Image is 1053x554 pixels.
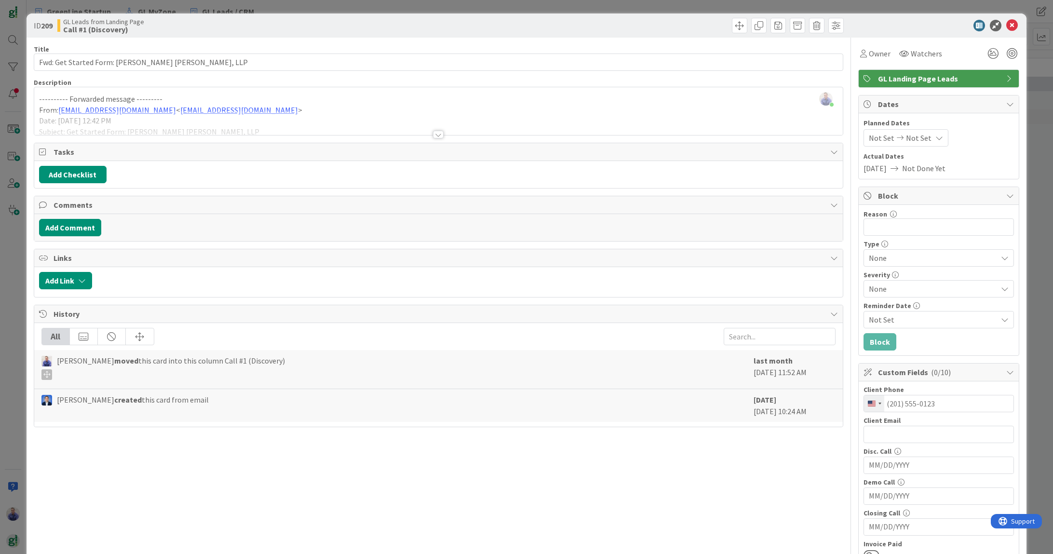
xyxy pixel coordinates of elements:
[754,395,776,405] b: [DATE]
[39,219,101,236] button: Add Comment
[34,20,53,31] span: ID
[54,308,826,320] span: History
[931,367,951,377] span: ( 0/10 )
[864,302,911,309] span: Reminder Date
[864,479,1014,486] div: Demo Call
[902,162,945,174] span: Not Done Yet
[878,366,1001,378] span: Custom Fields
[869,251,992,265] span: None
[819,92,833,106] img: giUxrGjZtNKMuZhnGJz0o5sq7ZJoDJBO.jpg
[724,328,836,345] input: Search...
[864,448,1014,455] div: Disc. Call
[58,105,176,115] a: [EMAIL_ADDRESS][DOMAIN_NAME]
[864,333,896,351] button: Block
[864,395,884,412] button: Change country, selected United States (+1)
[39,272,92,289] button: Add Link
[864,510,1014,516] div: Closing Call
[869,314,997,325] span: Not Set
[864,210,887,218] label: Reason
[869,132,894,144] span: Not Set
[42,328,70,345] div: All
[63,18,144,26] span: GL Leads from Landing Page
[41,21,53,30] b: 209
[114,395,142,405] b: created
[180,105,298,115] a: [EMAIL_ADDRESS][DOMAIN_NAME]
[754,355,836,384] div: [DATE] 11:52 AM
[57,394,209,405] span: [PERSON_NAME] this card from email
[906,132,931,144] span: Not Set
[869,519,1009,535] input: MM/DD/YYYY
[878,73,1001,84] span: GL Landing Page Leads
[34,45,49,54] label: Title
[54,146,826,158] span: Tasks
[39,94,838,105] p: ---------- Forwarded message ---------
[864,417,1014,424] div: Client Email
[869,488,1009,504] input: MM/DD/YYYY
[864,241,879,247] span: Type
[754,356,793,365] b: last month
[878,98,1001,110] span: Dates
[869,282,992,296] span: None
[869,457,1009,473] input: MM/DD/YYYY
[57,355,285,380] span: [PERSON_NAME] this card into this column Call #1 (Discovery)
[864,386,1014,393] div: Client Phone
[864,271,890,278] span: Severity
[20,1,44,13] span: Support
[864,162,887,174] span: [DATE]
[41,395,52,405] img: DP
[864,118,1014,128] span: Planned Dates
[864,151,1014,162] span: Actual Dates
[34,54,844,71] input: type card name here...
[63,26,144,33] b: Call #1 (Discovery)
[878,190,1001,202] span: Block
[114,356,138,365] b: moved
[54,252,826,264] span: Links
[54,199,826,211] span: Comments
[869,48,891,59] span: Owner
[911,48,942,59] span: Watchers
[34,78,71,87] span: Description
[39,105,838,116] p: From: < >
[41,356,52,366] img: JG
[864,395,1014,412] input: (201) 555-0123
[754,394,836,417] div: [DATE] 10:24 AM
[39,166,107,183] button: Add Checklist
[864,540,1014,547] div: Invoice Paid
